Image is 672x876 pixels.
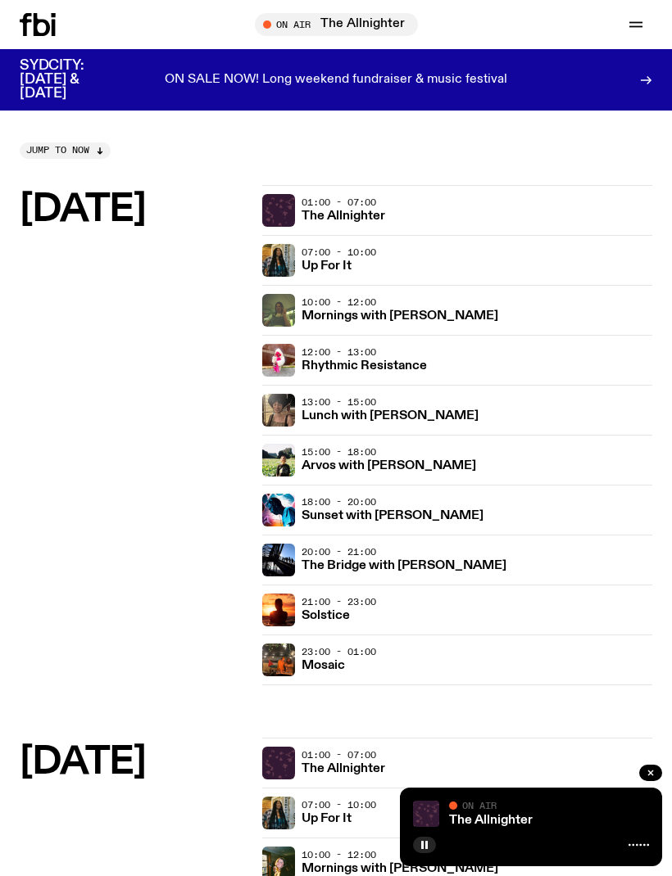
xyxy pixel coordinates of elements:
[302,310,498,323] h3: Mornings with [PERSON_NAME]
[302,460,476,472] h3: Arvos with [PERSON_NAME]
[302,207,385,223] a: The Allnighter
[302,545,376,558] span: 20:00 - 21:00
[165,73,507,88] p: ON SALE NOW! Long weekend fundraiser & music festival
[302,410,479,422] h3: Lunch with [PERSON_NAME]
[302,813,352,825] h3: Up For It
[302,210,385,223] h3: The Allnighter
[302,748,376,761] span: 01:00 - 07:00
[302,345,376,359] span: 12:00 - 13:00
[262,494,295,526] img: Simon Caldwell stands side on, looking downwards. He has headphones on. Behind him is a brightly ...
[302,660,345,672] h3: Mosaic
[302,798,376,811] span: 07:00 - 10:00
[302,360,427,373] h3: Rhythmic Resistance
[302,645,376,658] span: 23:00 - 01:00
[302,307,498,323] a: Mornings with [PERSON_NAME]
[302,848,376,861] span: 10:00 - 12:00
[302,560,506,572] h3: The Bridge with [PERSON_NAME]
[302,507,484,522] a: Sunset with [PERSON_NAME]
[302,246,376,259] span: 07:00 - 10:00
[262,444,295,476] img: Bri is smiling and wearing a black t-shirt. She is standing in front of a lush, green field. Ther...
[302,510,484,522] h3: Sunset with [PERSON_NAME]
[262,594,295,626] img: A girl standing in the ocean as waist level, staring into the rise of the sun.
[302,860,498,875] a: Mornings with [PERSON_NAME]
[262,344,295,377] img: Attu crouches on gravel in front of a brown wall. They are wearing a white fur coat with a hood, ...
[302,357,427,373] a: Rhythmic Resistance
[462,800,497,811] span: On Air
[262,797,295,829] img: Ify - a Brown Skin girl with black braided twists, looking up to the side with her tongue stickin...
[302,595,376,608] span: 21:00 - 23:00
[302,196,376,209] span: 01:00 - 07:00
[302,810,352,825] a: Up For It
[302,395,376,409] span: 13:00 - 15:00
[302,863,498,875] h3: Mornings with [PERSON_NAME]
[20,59,125,101] h3: SYDCITY: [DATE] & [DATE]
[255,13,418,36] button: On AirThe Allnighter
[302,407,479,422] a: Lunch with [PERSON_NAME]
[20,744,249,781] h2: [DATE]
[20,192,249,228] h2: [DATE]
[262,643,295,676] img: Tommy and Jono Playing at a fundraiser for Palestine
[302,557,506,572] a: The Bridge with [PERSON_NAME]
[302,763,385,775] h3: The Allnighter
[302,296,376,309] span: 10:00 - 12:00
[302,760,385,775] a: The Allnighter
[302,607,350,622] a: Solstice
[302,260,352,273] h3: Up For It
[20,142,111,159] button: Jump to now
[262,244,295,277] img: Ify - a Brown Skin girl with black braided twists, looking up to the side with her tongue stickin...
[302,495,376,508] span: 18:00 - 20:00
[302,657,345,672] a: Mosaic
[302,257,352,273] a: Up For It
[26,146,89,155] span: Jump to now
[449,814,533,827] a: The Allnighter
[302,610,350,622] h3: Solstice
[302,457,476,472] a: Arvos with [PERSON_NAME]
[302,445,376,458] span: 15:00 - 18:00
[262,294,295,327] img: Jim Kretschmer in a really cute outfit with cute braids, standing on a train holding up a peace s...
[262,544,295,576] img: People climb Sydney's Harbour Bridge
